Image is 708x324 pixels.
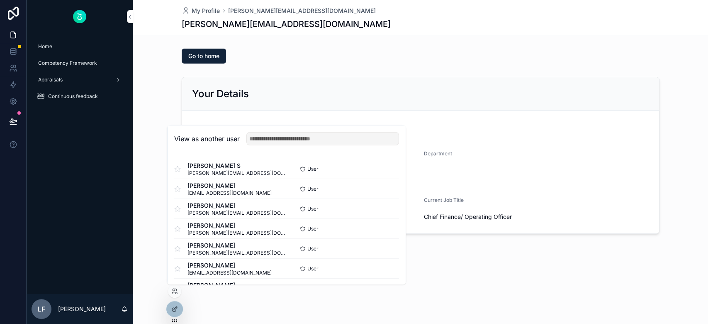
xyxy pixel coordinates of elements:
[48,93,98,100] span: Continuous feedback
[38,43,52,50] span: Home
[38,304,45,314] span: LF
[307,265,319,272] span: User
[174,134,240,144] h2: View as another user
[187,221,287,229] span: [PERSON_NAME]
[27,33,133,115] div: scrollable content
[307,245,319,252] span: User
[182,7,220,15] a: My Profile
[182,18,391,30] h1: [PERSON_NAME][EMAIL_ADDRESS][DOMAIN_NAME]
[32,39,128,54] a: Home
[192,7,220,15] span: My Profile
[424,197,464,203] span: Current Job Title
[228,7,376,15] a: [PERSON_NAME][EMAIL_ADDRESS][DOMAIN_NAME]
[187,161,287,169] span: [PERSON_NAME] S
[58,305,106,313] p: [PERSON_NAME]
[307,205,319,212] span: User
[32,89,128,104] a: Continuous feedback
[187,241,287,249] span: [PERSON_NAME]
[307,185,319,192] span: User
[32,72,128,87] a: Appraisals
[187,229,287,236] span: [PERSON_NAME][EMAIL_ADDRESS][DOMAIN_NAME]
[424,213,649,221] span: Chief Finance/ Operating Officer
[73,10,86,23] img: App logo
[307,225,319,232] span: User
[32,56,128,71] a: Competency Framework
[38,60,97,66] span: Competency Framework
[187,261,272,269] span: [PERSON_NAME]
[187,281,272,289] span: [PERSON_NAME]
[38,76,63,83] span: Appraisals
[182,49,226,64] button: Go to home
[307,165,319,172] span: User
[187,201,287,209] span: [PERSON_NAME]
[187,209,287,216] span: [PERSON_NAME][EMAIL_ADDRESS][DOMAIN_NAME]
[187,269,272,276] span: [EMAIL_ADDRESS][DOMAIN_NAME]
[192,87,249,101] h2: Your Details
[192,123,649,135] h4: [PERSON_NAME]
[187,169,287,176] span: [PERSON_NAME][EMAIL_ADDRESS][DOMAIN_NAME]
[188,52,219,60] span: Go to home
[187,181,272,189] span: [PERSON_NAME]
[187,189,272,196] span: [EMAIL_ADDRESS][DOMAIN_NAME]
[424,150,452,157] span: Department
[187,249,287,256] span: [PERSON_NAME][EMAIL_ADDRESS][DOMAIN_NAME]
